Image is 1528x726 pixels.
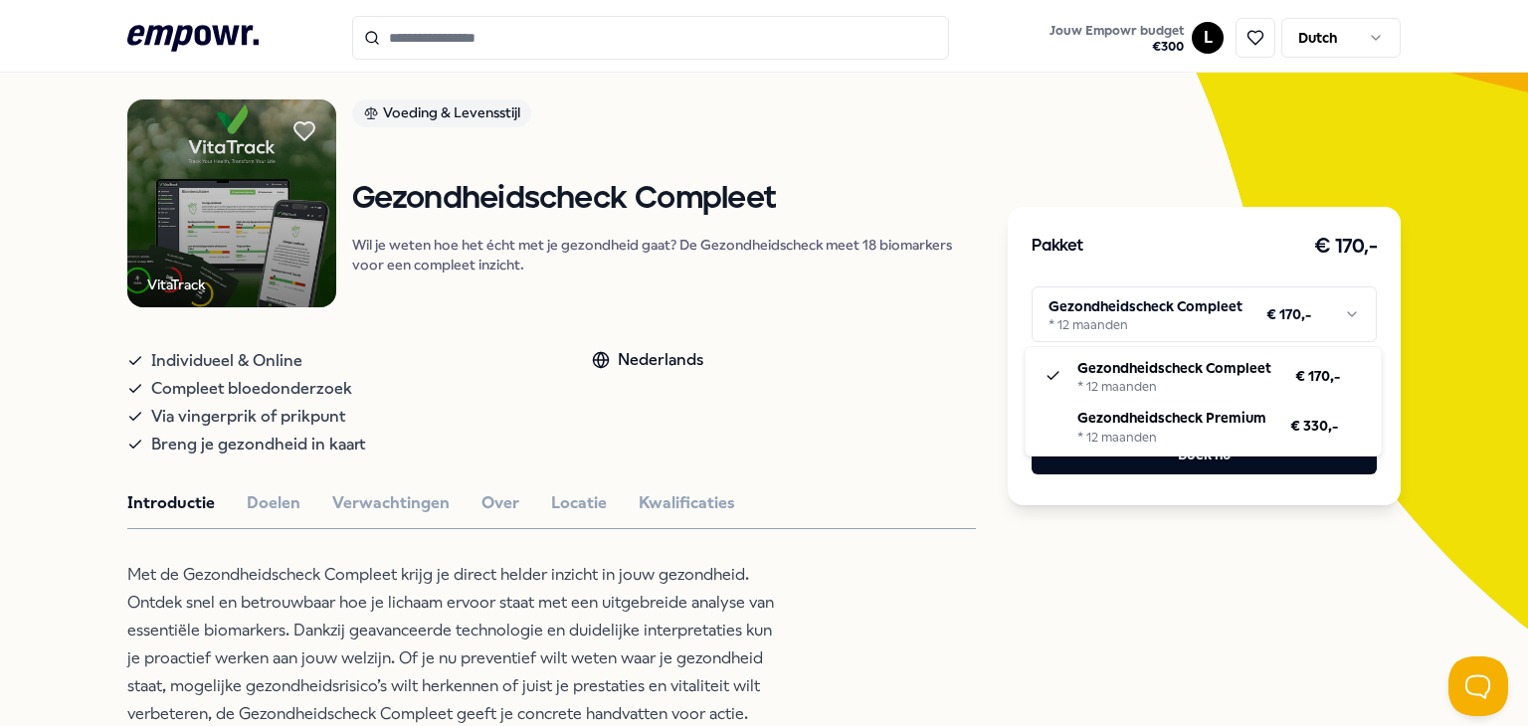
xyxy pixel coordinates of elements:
p: Gezondheidscheck Premium [1077,407,1266,429]
div: * 12 maanden [1077,379,1271,395]
div: * 12 maanden [1077,430,1266,446]
p: Gezondheidscheck Compleet [1077,357,1271,379]
span: € 330,- [1290,415,1338,437]
span: € 170,- [1295,365,1340,387]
